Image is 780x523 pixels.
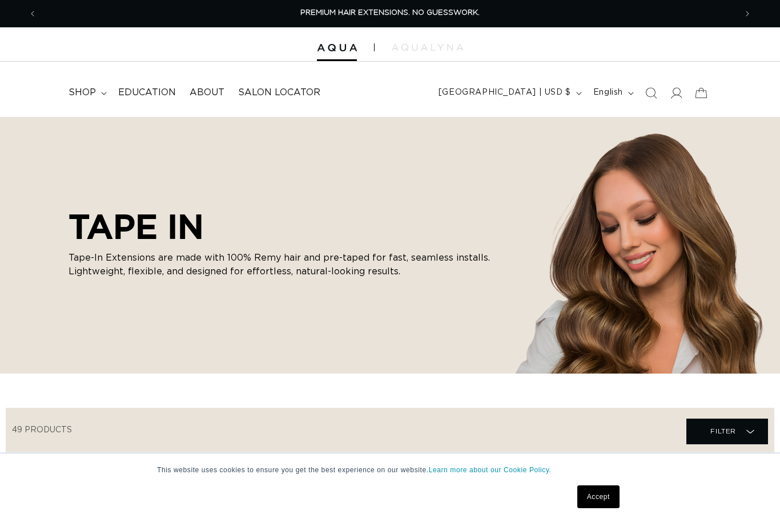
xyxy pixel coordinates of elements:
[432,82,586,104] button: [GEOGRAPHIC_DATA] | USD $
[439,87,571,99] span: [GEOGRAPHIC_DATA] | USD $
[577,485,620,508] a: Accept
[231,80,327,106] a: Salon Locator
[392,44,463,51] img: aqualyna.com
[69,206,502,246] h2: TAPE IN
[686,419,768,444] summary: Filter
[190,87,224,99] span: About
[157,465,623,475] p: This website uses cookies to ensure you get the best experience on our website.
[12,426,72,434] span: 49 products
[710,420,736,442] span: Filter
[735,3,760,25] button: Next announcement
[638,80,664,106] summary: Search
[20,3,45,25] button: Previous announcement
[62,80,111,106] summary: shop
[300,9,480,17] span: PREMIUM HAIR EXTENSIONS. NO GUESSWORK.
[317,44,357,52] img: Aqua Hair Extensions
[111,80,183,106] a: Education
[118,87,176,99] span: Education
[69,251,502,278] p: Tape-In Extensions are made with 100% Remy hair and pre-taped for fast, seamless installs. Lightw...
[238,87,320,99] span: Salon Locator
[586,82,638,104] button: English
[593,87,623,99] span: English
[69,87,96,99] span: shop
[429,466,552,474] a: Learn more about our Cookie Policy.
[183,80,231,106] a: About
